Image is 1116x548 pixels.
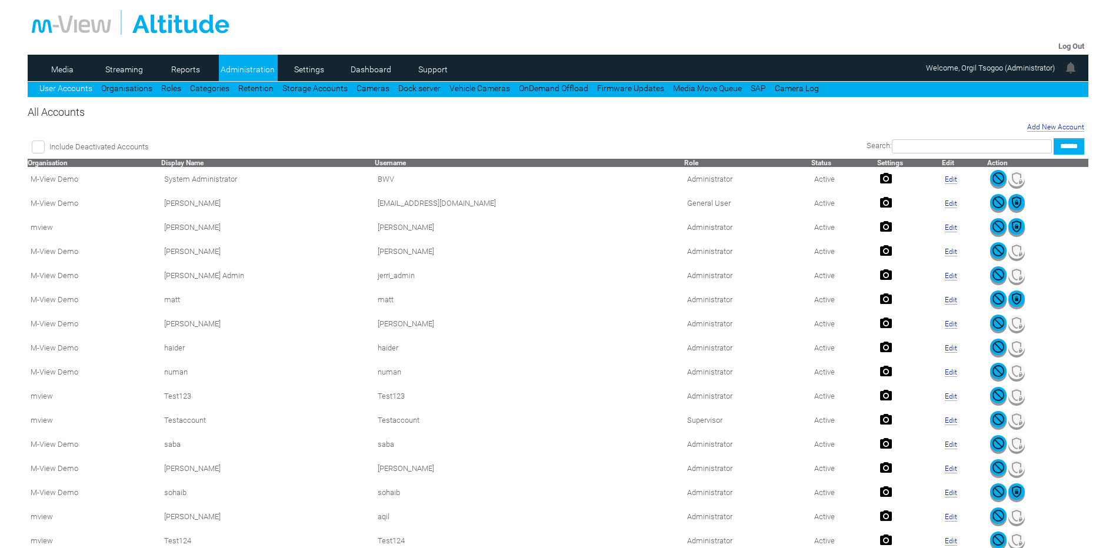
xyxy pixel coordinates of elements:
img: camera24.png [880,245,892,256]
a: Reset MFA [1008,493,1025,502]
span: numan [378,367,401,376]
span: Contact Method: SMS and Email [164,440,181,449]
a: Deactivate [990,493,1007,502]
a: Edit [945,296,957,305]
td: Administrator [684,167,812,191]
a: Categories [190,83,229,93]
a: Retention [238,83,274,93]
td: Administrator [684,239,812,263]
span: matt@mview.com.au [378,199,496,208]
a: Vehicle Cameras [449,83,510,93]
span: Contact Method: SMS and Email [164,416,206,425]
a: Display Name [161,159,204,167]
span: M-View Demo [31,247,78,256]
td: Active [811,360,877,384]
a: MFA Not Set [1008,324,1025,333]
span: Contact Method: SMS and Email [164,343,185,352]
td: Administrator [684,504,812,529]
a: Dashboard [342,61,399,78]
td: Active [811,263,877,288]
span: Contact Method: SMS and Email [164,512,221,521]
span: Jerri [378,247,434,256]
span: BWV [378,175,394,183]
a: MFA Not Set [1008,445,1025,453]
a: Support [404,61,461,78]
img: mfa-shield-white-icon.svg [1008,435,1025,452]
img: user-active-green-icon.svg [990,194,1007,210]
a: Deactivate [990,179,1007,188]
a: Edit [945,489,957,497]
a: Media Move Queue [673,83,742,93]
img: mfa-shield-green-icon.svg [1008,218,1025,235]
span: Welcome, Orgil Tsogoo (Administrator) [926,64,1055,72]
span: Test123 [378,392,405,400]
td: Active [811,312,877,336]
a: Organisations [101,83,152,93]
a: Deactivate [990,228,1007,236]
img: user-active-green-icon.svg [990,290,1007,307]
span: M-View Demo [31,319,78,328]
a: OnDemand Offload [519,83,588,93]
a: Deactivate [990,276,1007,285]
a: Edit [945,465,957,473]
img: user-active-green-icon.svg [990,339,1007,355]
span: All Accounts [28,106,85,118]
a: Deactivate [990,300,1007,309]
td: Active [811,480,877,504]
a: Reset MFA [1008,228,1025,236]
a: Edit [945,320,957,329]
a: Storage Accounts [282,83,348,93]
span: sohaib [378,488,400,497]
a: Edit [945,272,957,280]
a: Edit [945,175,957,184]
span: jerri_admin [378,271,415,280]
a: MFA Not Set [1008,179,1025,188]
span: josh [378,319,434,328]
img: camera24.png [880,510,892,522]
span: Contact Method: None [164,175,237,183]
img: camera24.png [880,172,892,184]
img: mfa-shield-white-icon.svg [1008,387,1025,403]
img: user-active-green-icon.svg [990,242,1007,259]
a: Reports [157,61,214,78]
span: selina [378,223,434,232]
td: General User [684,191,812,215]
a: Dock server [398,83,441,93]
a: Edit [945,537,957,546]
a: Cameras [357,83,389,93]
a: Status [811,159,831,167]
img: camera24.png [880,389,892,401]
a: MFA Not Set [1008,420,1025,429]
td: Administrator [684,263,812,288]
a: MFA Not Set [1008,276,1025,285]
a: Camera Log [775,83,819,93]
span: Contact Method: SMS and Email [164,319,221,328]
span: M-View Demo [31,295,78,304]
a: Username [375,159,406,167]
div: Search: [408,138,1084,155]
img: bell24.png [1064,61,1078,75]
span: Contact Method: SMS and Email [164,464,221,473]
img: mfa-shield-white-icon.svg [1008,266,1025,283]
span: aqil [378,512,389,521]
span: saba [378,440,394,449]
td: Administrator [684,312,812,336]
a: Reset MFA [1008,203,1025,212]
a: Deactivate [990,348,1007,357]
img: camera24.png [880,341,892,353]
span: M-View Demo [31,488,78,497]
a: Log Out [1058,42,1084,51]
td: Administrator [684,215,812,239]
img: mfa-shield-green-icon.svg [1008,483,1025,500]
a: Role [684,159,698,167]
a: Deactivate [990,420,1007,429]
img: mfa-shield-white-icon.svg [1008,242,1025,259]
a: Deactivate [990,396,1007,405]
a: Edit [945,513,957,522]
span: M-View Demo [31,440,78,449]
td: Active [811,336,877,360]
img: mfa-shield-white-icon.svg [1008,507,1025,524]
span: Include Deactivated Accounts [49,142,149,151]
a: Firmware Updates [597,83,664,93]
a: MFA Not Set [1008,469,1025,477]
